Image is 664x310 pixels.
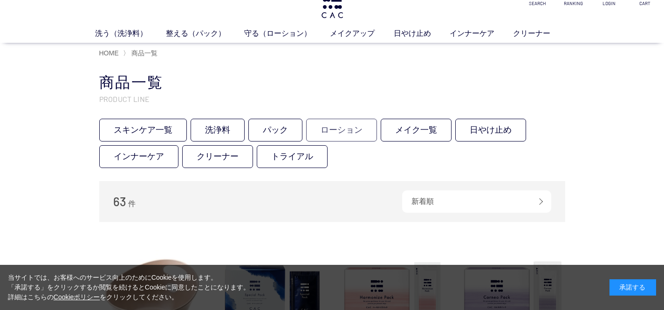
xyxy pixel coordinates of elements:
h1: 商品一覧 [99,73,565,93]
div: 当サイトでは、お客様へのサービス向上のためにCookieを使用します。 「承諾する」をクリックするか閲覧を続けるとCookieに同意したことになります。 詳細はこちらの をクリックしてください。 [8,273,250,302]
a: メイク一覧 [381,119,452,142]
a: 整える（パック） [166,27,244,39]
a: 守る（ローション） [244,27,330,39]
a: HOME [99,49,119,57]
a: Cookieポリシー [54,293,100,301]
a: 洗浄料 [191,119,245,142]
a: 日やけ止め [394,27,450,39]
span: 件 [128,200,136,208]
a: インナーケア [99,145,178,168]
span: 63 [113,194,126,209]
a: メイクアップ [330,27,393,39]
a: クリーナー [513,27,569,39]
a: 商品一覧 [130,49,157,57]
a: 日やけ止め [455,119,526,142]
a: ローション [306,119,377,142]
div: 承諾する [609,279,656,296]
div: 新着順 [402,190,551,213]
span: 商品一覧 [131,49,157,57]
a: インナーケア [450,27,513,39]
li: 〉 [123,49,160,58]
a: 洗う（洗浄料） [95,27,166,39]
p: PRODUCT LINE [99,94,565,104]
a: クリーナー [182,145,253,168]
a: トライアル [257,145,328,168]
a: スキンケア一覧 [99,119,187,142]
a: パック [248,119,302,142]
